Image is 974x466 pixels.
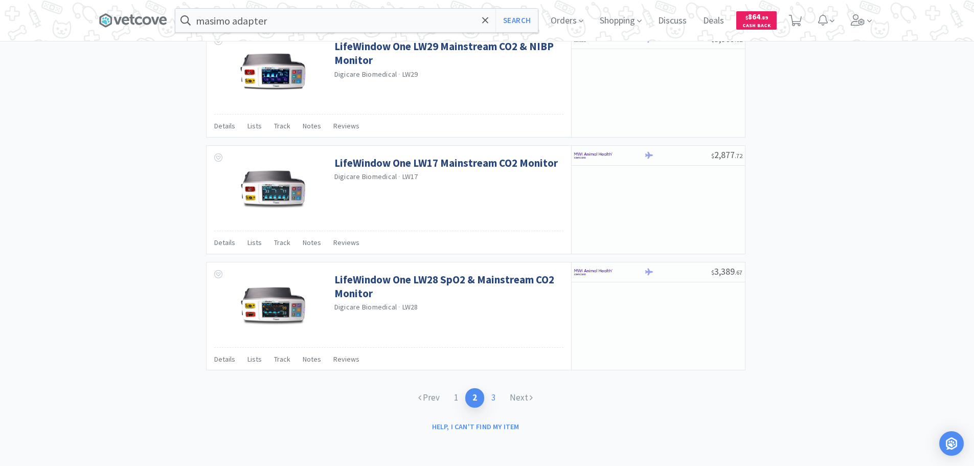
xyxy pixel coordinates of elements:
[760,14,768,21] span: . 89
[334,70,397,79] a: Digicare Biomedical
[411,388,447,407] a: Prev
[735,269,742,276] span: . 67
[711,149,742,161] span: 2,877
[247,238,262,247] span: Lists
[303,354,321,364] span: Notes
[711,36,714,43] span: $
[426,418,526,435] button: Help, I can't find my item
[402,172,418,181] span: LW17
[711,265,742,277] span: 3,389
[214,238,235,247] span: Details
[398,172,400,181] span: ·
[214,121,235,130] span: Details
[939,431,964,456] div: Open Intercom Messenger
[303,238,321,247] span: Notes
[274,238,290,247] span: Track
[465,388,484,407] a: 2
[574,148,613,163] img: f6b2451649754179b5b4e0c70c3f7cb0_2.png
[699,16,728,26] a: Deals
[334,156,558,170] a: LifeWindow One LW17 Mainstream CO2 Monitor
[735,152,742,160] span: . 72
[398,70,400,79] span: ·
[240,156,306,223] img: 51fff5934f944912941b15f1b94d3653_615596.png
[745,12,768,21] span: 864
[334,302,397,312] a: Digicare Biomedical
[274,354,290,364] span: Track
[574,264,613,280] img: f6b2451649754179b5b4e0c70c3f7cb0_2.png
[175,9,538,32] input: Search by item, sku, manufacturer, ingredient, size...
[240,39,306,106] img: 7cafef05a79e4d1690fe8e517bc50077_620766.png
[334,172,397,181] a: Digicare Biomedical
[334,39,561,68] a: LifeWindow One LW29 Mainstream CO2 & NIBP Monitor
[303,121,321,130] span: Notes
[333,238,359,247] span: Reviews
[735,36,742,43] span: . 02
[495,9,538,32] button: Search
[240,273,306,339] img: 01ca326d5f6847a594d4c7620be9054a_616321.png
[247,354,262,364] span: Lists
[333,354,359,364] span: Reviews
[711,269,714,276] span: $
[247,121,262,130] span: Lists
[334,273,561,301] a: LifeWindow One LW28 SpO2 & Mainstream CO2 Monitor
[447,388,465,407] a: 1
[484,388,503,407] a: 3
[503,388,540,407] a: Next
[274,121,290,130] span: Track
[745,14,748,21] span: $
[398,302,400,312] span: ·
[742,23,771,30] span: Cash Back
[402,70,418,79] span: LW29
[736,7,777,34] a: $864.89Cash Back
[214,354,235,364] span: Details
[333,121,359,130] span: Reviews
[711,152,714,160] span: $
[654,16,691,26] a: Discuss
[711,33,742,45] span: 3,569
[402,302,418,312] span: LW28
